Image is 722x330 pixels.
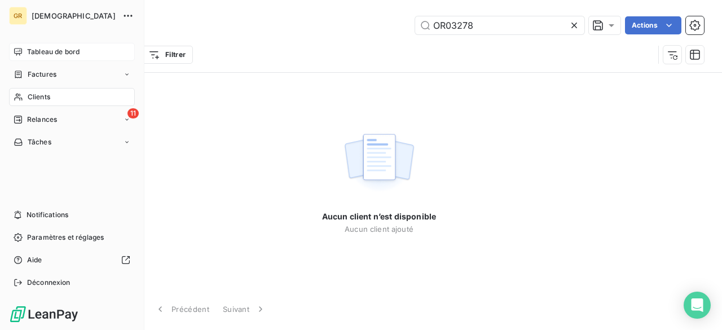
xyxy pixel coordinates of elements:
div: Open Intercom Messenger [684,292,711,319]
span: Déconnexion [27,278,71,288]
img: empty state [343,127,415,197]
div: GR [9,7,27,25]
img: Logo LeanPay [9,305,79,323]
a: Aide [9,251,135,269]
span: Notifications [27,210,68,220]
button: Actions [625,16,681,34]
span: Factures [28,69,56,80]
span: Aide [27,255,42,265]
input: Rechercher [415,16,584,34]
span: Clients [28,92,50,102]
span: 11 [127,108,139,118]
button: Précédent [148,297,216,321]
button: Filtrer [141,46,193,64]
span: Aucun client ajouté [345,225,413,234]
span: Paramètres et réglages [27,232,104,243]
span: Aucun client n’est disponible [322,211,436,222]
button: Suivant [216,297,273,321]
span: Tâches [28,137,51,147]
span: Tableau de bord [27,47,80,57]
span: Relances [27,115,57,125]
span: [DEMOGRAPHIC_DATA] [32,11,116,20]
